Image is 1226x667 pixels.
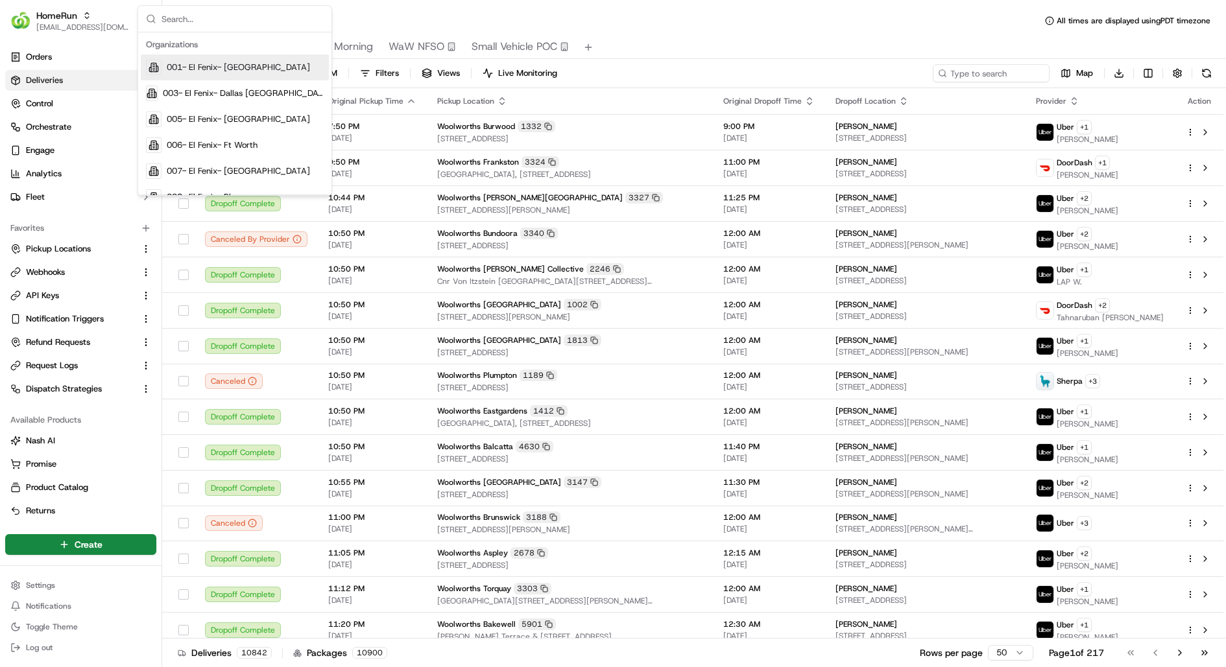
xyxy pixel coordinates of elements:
[835,370,897,380] span: [PERSON_NAME]
[586,263,624,275] div: 2246
[1037,231,1053,248] img: uber-new-logo.jpeg
[437,205,703,215] span: [STREET_ADDRESS][PERSON_NAME]
[1057,596,1118,607] span: [PERSON_NAME]
[328,311,416,322] span: [DATE]
[835,524,1015,534] span: [STREET_ADDRESS][PERSON_NAME][PERSON_NAME][PERSON_NAME]
[110,189,120,199] div: 💻
[1057,134,1118,145] span: [PERSON_NAME]
[26,580,55,591] span: Settings
[5,218,156,239] div: Favorites
[26,360,78,371] span: Request Logs
[10,482,151,493] a: Product Catalog
[26,51,52,63] span: Orders
[44,136,164,146] div: We're available if you need us!
[36,22,129,32] button: [EMAIL_ADDRESS][DOMAIN_NAME]
[1057,584,1074,594] span: Uber
[723,548,815,558] span: 12:15 AM
[835,240,1015,250] span: [STREET_ADDRESS][PERSON_NAME]
[328,121,416,132] span: 7:50 PM
[328,583,416,594] span: 11:12 PM
[1095,156,1110,170] button: +1
[1037,266,1053,283] img: uber-new-logo.jpeg
[723,417,815,428] span: [DATE]
[1057,312,1164,323] span: Tahnaruban [PERSON_NAME]
[26,601,71,611] span: Notifications
[1037,159,1053,176] img: doordash_logo_v2.png
[1037,124,1053,141] img: uber-new-logo.jpeg
[5,379,156,399] button: Dispatch Strategies
[328,524,416,534] span: [DATE]
[437,169,703,180] span: [GEOGRAPHIC_DATA], [STREET_ADDRESS]
[835,489,1015,499] span: [STREET_ADDRESS][PERSON_NAME]
[518,121,555,132] div: 1332
[723,121,815,132] span: 9:00 PM
[1057,336,1074,346] span: Uber
[5,430,156,451] button: Nash AI
[835,559,1015,570] span: [STREET_ADDRESS]
[835,512,897,522] span: [PERSON_NAME]
[26,435,55,447] span: Nash AI
[835,275,1015,286] span: [STREET_ADDRESS]
[10,290,136,301] a: API Keys
[5,477,156,498] button: Product Catalog
[1057,229,1074,239] span: Uber
[5,47,156,67] a: Orders
[328,382,416,392] span: [DATE]
[437,596,703,606] span: [GEOGRAPHIC_DATA][STREET_ADDRESS][PERSON_NAME][GEOGRAPHIC_DATA]
[1037,338,1053,355] img: uber-new-logo.jpeg
[1057,300,1092,310] span: DoorDash
[26,145,54,156] span: Engage
[167,62,310,73] span: 001- El Fenix- [GEOGRAPHIC_DATA]
[8,182,104,205] a: 📗Knowledge Base
[1037,515,1053,532] img: uber-new-logo.jpeg
[1077,516,1092,530] button: +3
[835,453,1015,463] span: [STREET_ADDRESS][PERSON_NAME]
[1197,64,1216,82] button: Refresh
[523,511,560,523] div: 3188
[354,64,405,82] button: Filters
[138,32,331,195] div: Suggestions
[835,477,897,487] span: [PERSON_NAME]
[10,435,151,447] a: Nash AI
[26,121,71,133] span: Orchestrate
[10,383,136,395] a: Dispatch Strategies
[328,512,416,522] span: 11:00 PM
[129,219,157,229] span: Pylon
[835,441,897,452] span: [PERSON_NAME]
[437,276,703,287] span: Cnr Von Itzstein [GEOGRAPHIC_DATA][STREET_ADDRESS][GEOGRAPHIC_DATA]
[328,335,416,345] span: 10:50 PM
[205,231,307,247] button: Canceled By Provider
[328,619,416,629] span: 11:20 PM
[1057,561,1118,571] span: [PERSON_NAME]
[723,264,815,274] span: 12:00 AM
[723,335,815,345] span: 12:00 AM
[167,139,258,151] span: 006- El Fenix- Ft Worth
[1057,277,1092,287] span: LAP W.
[1057,406,1074,417] span: Uber
[13,189,23,199] div: 📗
[723,299,815,310] span: 12:00 AM
[835,133,1015,143] span: [STREET_ADDRESS]
[1057,158,1092,168] span: DoorDash
[26,383,102,395] span: Dispatch Strategies
[10,505,151,517] a: Returns
[437,512,520,522] span: Woolworths Brunswick
[1037,195,1053,212] img: uber-new-logo.jpeg
[13,123,36,146] img: 1736555255976-a54dd68f-1ca7-489b-9aae-adbdc363a1c4
[1037,373,1053,390] img: sherpa_logo.png
[328,157,416,167] span: 9:50 PM
[205,373,263,389] button: Canceled
[723,583,815,594] span: 12:00 AM
[26,505,55,517] span: Returns
[328,169,416,179] span: [DATE]
[1036,96,1066,106] span: Provider
[1186,96,1213,106] div: Action
[328,441,416,452] span: 10:50 PM
[437,347,703,358] span: [STREET_ADDRESS]
[34,83,234,97] input: Got a question? Start typing here...
[5,239,156,259] button: Pickup Locations
[5,5,134,36] button: HomeRunHomeRun[EMAIL_ADDRESS][DOMAIN_NAME]
[5,410,156,430] div: Available Products
[625,192,663,204] div: 3327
